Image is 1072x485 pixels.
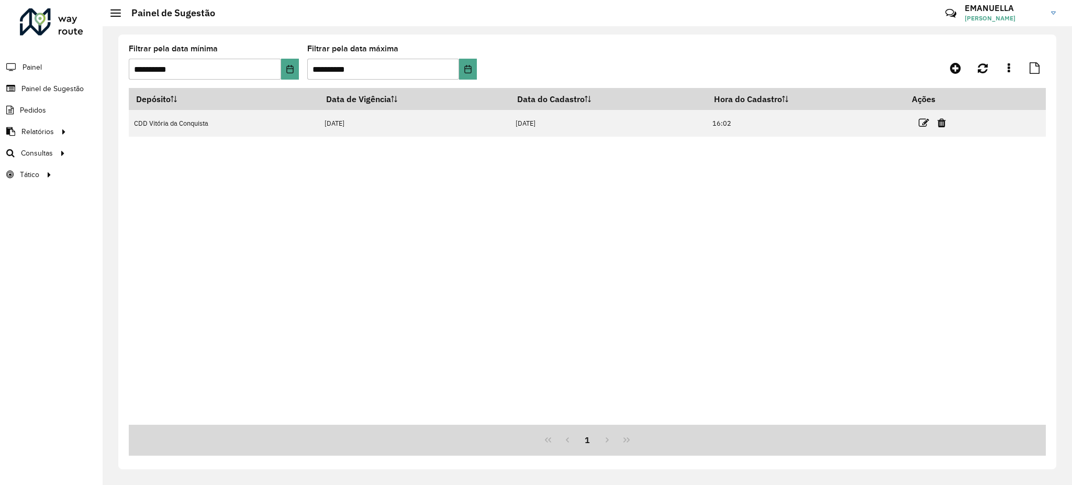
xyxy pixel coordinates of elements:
[307,42,398,55] label: Filtrar pela data máxima
[510,110,707,137] td: [DATE]
[459,59,477,80] button: Choose Date
[21,126,54,137] span: Relatórios
[21,83,84,94] span: Painel de Sugestão
[707,88,904,110] th: Hora do Cadastro
[281,59,299,80] button: Choose Date
[20,169,39,180] span: Tático
[510,88,707,110] th: Data do Cadastro
[21,148,53,159] span: Consultas
[129,110,319,137] td: CDD Vitória da Conquista
[20,105,46,116] span: Pedidos
[129,88,319,110] th: Depósito
[965,3,1043,13] h3: EMANUELLA
[319,88,510,110] th: Data de Vigência
[965,14,1043,23] span: [PERSON_NAME]
[577,430,597,450] button: 1
[319,110,510,137] td: [DATE]
[905,88,968,110] th: Ações
[129,42,218,55] label: Filtrar pela data mínima
[919,116,929,130] a: Editar
[940,2,962,25] a: Contato Rápido
[121,7,215,19] h2: Painel de Sugestão
[707,110,904,137] td: 16:02
[937,116,946,130] a: Excluir
[23,62,42,73] span: Painel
